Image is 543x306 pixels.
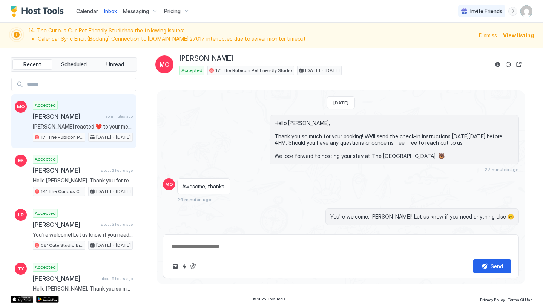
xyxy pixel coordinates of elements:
[33,123,133,130] span: [PERSON_NAME] reacted ❤️ to your message "You're welcome, [PERSON_NAME]! Let us know if you need ...
[106,61,124,68] span: Unread
[33,113,103,120] span: [PERSON_NAME]
[76,7,98,15] a: Calendar
[29,27,474,43] span: 14: The Curious Cub Pet Friendly Studio has the following issues:
[36,296,59,303] a: Google Play Store
[275,120,514,159] span: Hello [PERSON_NAME], Thank you so much for your booking! We'll send the check-in instructions [DA...
[177,197,212,202] span: 26 minutes ago
[38,35,474,42] li: Calendar Sync Error: (Booking) Connection to [DOMAIN_NAME]:27017 interrupted due to server monito...
[18,211,24,218] span: LP
[485,227,519,233] span: 25 minutes ago
[106,114,133,119] span: 25 minutes ago
[160,60,170,69] span: MO
[11,296,33,303] a: App Store
[104,7,117,15] a: Inbox
[61,61,87,68] span: Scheduled
[253,297,286,301] span: © 2025 Host Tools
[485,167,519,172] span: 27 minutes ago
[179,54,233,63] span: [PERSON_NAME]
[41,242,83,249] span: 08: Cute Studio Bike to Beach
[35,264,56,271] span: Accepted
[35,210,56,217] span: Accepted
[305,67,340,74] span: [DATE] - [DATE]
[41,188,83,195] span: 14: The Curious Cub Pet Friendly Studio
[504,60,513,69] button: Sync reservation
[101,168,133,173] span: about 2 hours ago
[35,156,56,162] span: Accepted
[95,59,135,70] button: Unread
[514,60,523,69] button: Open reservation
[333,100,348,106] span: [DATE]
[480,295,505,303] a: Privacy Policy
[123,8,149,15] span: Messaging
[96,188,131,195] span: [DATE] - [DATE]
[101,222,133,227] span: about 3 hours ago
[181,67,202,74] span: Accepted
[330,213,514,220] span: You're welcome, [PERSON_NAME]! Let us know if you need anything else 😊
[11,6,67,17] a: Host Tools Logo
[104,8,117,14] span: Inbox
[33,275,98,282] span: [PERSON_NAME]
[182,183,225,190] span: Awesome, thanks.
[23,61,41,68] span: Recent
[41,134,83,141] span: 17: The Rubicon Pet Friendly Studio
[165,181,173,188] span: MO
[473,259,511,273] button: Send
[33,221,98,228] span: [PERSON_NAME]
[164,8,181,15] span: Pricing
[18,265,24,272] span: TY
[24,78,136,91] input: Input Field
[171,262,180,271] button: Upload image
[96,242,131,249] span: [DATE] - [DATE]
[11,57,137,72] div: tab-group
[508,295,532,303] a: Terms Of Use
[12,59,52,70] button: Recent
[54,59,94,70] button: Scheduled
[17,103,25,110] span: MO
[491,262,503,270] div: Send
[493,60,502,69] button: Reservation information
[480,297,505,302] span: Privacy Policy
[215,67,292,74] span: 17: The Rubicon Pet Friendly Studio
[101,276,133,281] span: about 5 hours ago
[33,231,133,238] span: You're welcome! Let us know if you need anything else 😊
[189,262,198,271] button: ChatGPT Auto Reply
[76,8,98,14] span: Calendar
[35,102,56,109] span: Accepted
[508,297,532,302] span: Terms Of Use
[180,262,189,271] button: Quick reply
[33,177,133,184] span: Hello [PERSON_NAME]. Thank you for reaching out! Could you let me know how early you're hoping to...
[96,134,131,141] span: [DATE] - [DATE]
[18,157,24,164] span: EK
[33,285,133,292] span: Hello [PERSON_NAME], Thank you so much for your booking! We'll send the check-in instructions [DA...
[33,167,98,174] span: [PERSON_NAME]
